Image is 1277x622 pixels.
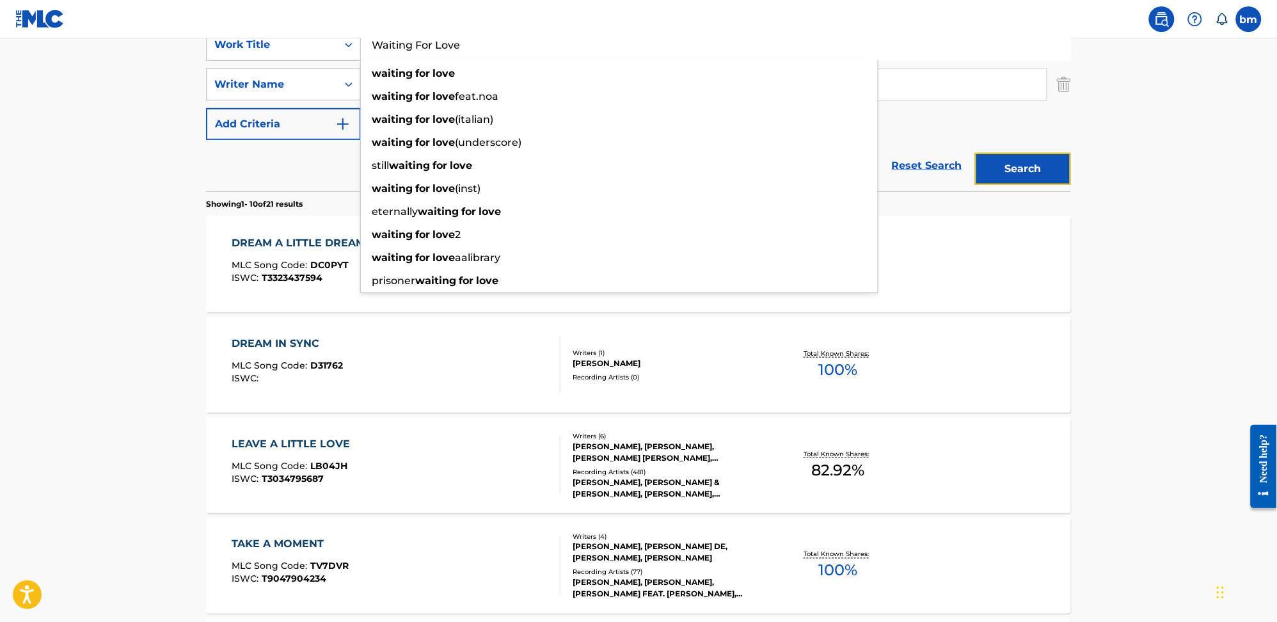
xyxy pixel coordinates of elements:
a: TAKE A MOMENTMLC Song Code:TV7DVRISWC:T9047904234Writers (4)[PERSON_NAME], [PERSON_NAME] DE, [PER... [206,518,1071,614]
div: Writers ( 6 ) [573,431,766,441]
img: search [1154,12,1170,27]
strong: love [432,136,455,148]
div: [PERSON_NAME], [PERSON_NAME], [PERSON_NAME] [PERSON_NAME], [PERSON_NAME], [PERSON_NAME], [PERSON_... [573,441,766,464]
strong: for [415,113,430,125]
div: User Menu [1236,6,1262,32]
a: DREAM A LITTLE DREAMMLC Song Code:DC0PYTISWC:T3323437594Writers (6)[PERSON_NAME] [PERSON_NAME] [P... [206,216,1071,312]
div: [PERSON_NAME], [PERSON_NAME], [PERSON_NAME] FEAT. [PERSON_NAME], [PERSON_NAME], [PERSON_NAME] [573,577,766,600]
span: prisoner [372,275,415,287]
strong: love [432,90,455,102]
span: (italian) [455,113,493,125]
strong: love [450,159,472,171]
strong: for [432,159,447,171]
strong: love [432,67,455,79]
img: 9d2ae6d4665cec9f34b9.svg [335,116,351,132]
span: DC0PYT [311,259,349,271]
span: MLC Song Code : [232,259,311,271]
strong: waiting [372,182,413,195]
div: Help [1182,6,1208,32]
span: LB04JH [311,460,348,472]
strong: for [415,90,430,102]
img: help [1187,12,1203,27]
strong: waiting [372,136,413,148]
a: LEAVE A LITTLE LOVEMLC Song Code:LB04JHISWC:T3034795687Writers (6)[PERSON_NAME], [PERSON_NAME], [... [206,417,1071,513]
div: [PERSON_NAME], [PERSON_NAME] & [PERSON_NAME], [PERSON_NAME], [PERSON_NAME], [PERSON_NAME], [PERSO... [573,477,766,500]
a: Reset Search [885,152,969,180]
strong: for [415,67,430,79]
div: TAKE A MOMENT [232,537,349,552]
strong: for [461,205,476,218]
strong: waiting [372,90,413,102]
strong: for [415,251,430,264]
div: DREAM A LITTLE DREAM [232,235,372,251]
div: Drag [1217,573,1225,612]
div: Recording Artists ( 481 ) [573,467,766,477]
strong: waiting [372,113,413,125]
span: 100 % [818,358,857,381]
span: ISWC : [232,372,262,384]
div: [PERSON_NAME] [573,358,766,369]
div: Recording Artists ( 77 ) [573,568,766,577]
strong: for [415,182,430,195]
span: MLC Song Code : [232,561,311,572]
span: T3323437594 [262,272,323,283]
strong: love [432,182,455,195]
span: 100 % [818,559,857,582]
div: Notifications [1216,13,1228,26]
button: Search [975,153,1071,185]
span: feat.noa [455,90,498,102]
iframe: Chat Widget [1213,561,1277,622]
span: aalibrary [455,251,500,264]
a: DREAM IN SYNCMLC Song Code:D31762ISWC:Writers (1)[PERSON_NAME]Recording Artists (0)Total Known Sh... [206,317,1071,413]
strong: love [476,275,498,287]
div: Writers ( 1 ) [573,348,766,358]
strong: waiting [372,251,413,264]
strong: waiting [415,275,456,287]
div: DREAM IN SYNC [232,336,344,351]
div: Recording Artists ( 0 ) [573,372,766,382]
p: Total Known Shares: [804,349,872,358]
span: MLC Song Code : [232,460,311,472]
strong: for [415,136,430,148]
div: Writers ( 4 ) [573,532,766,541]
span: (inst) [455,182,480,195]
span: TV7DVR [311,561,349,572]
span: T9047904234 [262,573,327,585]
div: LEAVE A LITTLE LOVE [232,436,357,452]
span: ISWC : [232,272,262,283]
p: Total Known Shares: [804,449,872,459]
span: 82.92 % [811,459,864,482]
strong: love [432,251,455,264]
span: ISWC : [232,573,262,585]
span: T3034795687 [262,473,324,484]
span: still [372,159,389,171]
strong: love [432,228,455,241]
strong: for [459,275,473,287]
iframe: Resource Center [1241,415,1277,518]
strong: love [432,113,455,125]
p: Showing 1 - 10 of 21 results [206,198,303,210]
div: Work Title [214,37,329,52]
a: Public Search [1149,6,1175,32]
span: 2 [455,228,461,241]
strong: waiting [372,67,413,79]
strong: for [415,228,430,241]
span: eternally [372,205,418,218]
span: ISWC : [232,473,262,484]
img: MLC Logo [15,10,65,28]
strong: waiting [372,228,413,241]
div: [PERSON_NAME], [PERSON_NAME] DE, [PERSON_NAME], [PERSON_NAME] [573,541,766,564]
form: Search Form [206,29,1071,191]
strong: love [479,205,501,218]
span: MLC Song Code : [232,360,311,371]
button: Add Criteria [206,108,361,140]
strong: waiting [389,159,430,171]
p: Total Known Shares: [804,550,872,559]
img: Delete Criterion [1057,68,1071,100]
span: (underscore) [455,136,521,148]
div: Writer Name [214,77,329,92]
strong: waiting [418,205,459,218]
